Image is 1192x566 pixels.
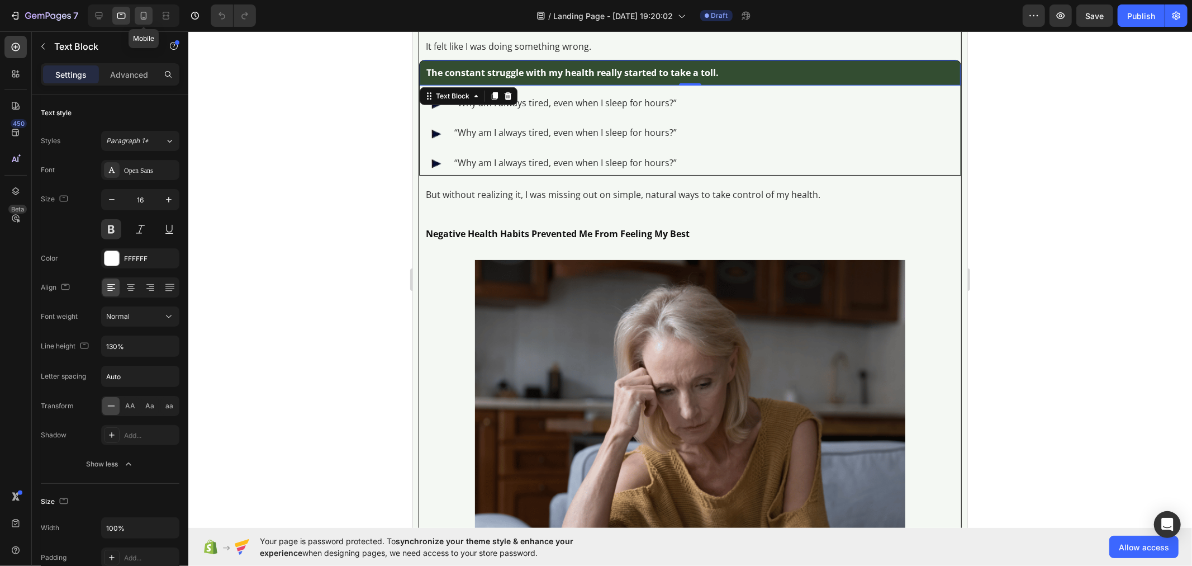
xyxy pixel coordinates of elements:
div: Undo/Redo [211,4,256,27]
div: 450 [11,119,27,128]
span: Allow access [1119,541,1169,553]
button: Show less [41,454,179,474]
input: Auto [102,366,179,386]
div: Open Intercom Messenger [1154,511,1181,538]
button: 7 [4,4,83,27]
span: Your page is password protected. To when designing pages, we need access to your store password. [260,535,617,559]
div: Align [41,280,72,295]
span: synchronize your theme style & enhance your experience [260,536,573,558]
span: Save [1086,11,1104,21]
div: Line height [41,339,91,354]
iframe: Design area [413,31,967,528]
p: Settings [55,69,87,81]
button: Save [1076,4,1113,27]
span: / [549,10,552,22]
div: FFFFFF [124,254,177,264]
input: Auto [102,518,179,538]
div: Font weight [41,312,78,322]
input: Auto [102,336,179,356]
p: Advanced [110,69,148,81]
div: Padding [41,553,67,563]
div: Transform [41,401,74,411]
div: Size [41,494,70,510]
button: Normal [101,306,179,327]
div: Letter spacing [41,371,86,381]
div: Add... [124,553,177,563]
div: Text style [41,108,72,118]
span: Normal [106,312,130,320]
span: Aa [146,401,155,411]
div: Open Sans [124,166,177,176]
span: Draft [711,11,728,21]
button: Paragraph 1* [101,131,179,151]
p: Text Block [54,40,149,53]
span: aa [166,401,174,411]
span: Paragraph 1* [106,136,149,146]
div: Shadow [41,430,67,440]
button: Allow access [1109,536,1179,558]
div: Size [41,192,70,207]
p: 7 [73,9,78,22]
span: Landing Page - [DATE] 19:20:02 [554,10,673,22]
button: Publish [1118,4,1165,27]
div: Show less [87,459,134,470]
div: Font [41,165,55,175]
div: Beta [8,205,27,214]
div: Width [41,523,59,533]
div: Add... [124,431,177,441]
div: Styles [41,136,60,146]
div: Color [41,253,58,263]
span: AA [126,401,136,411]
div: Publish [1127,10,1155,22]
